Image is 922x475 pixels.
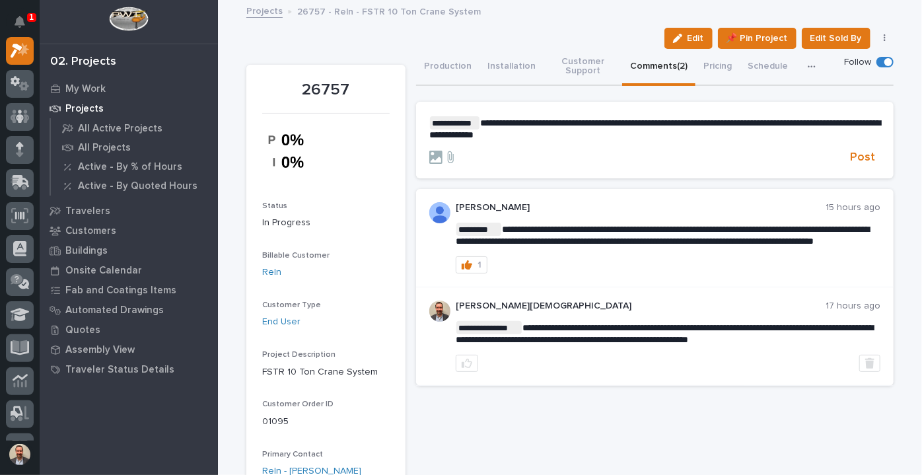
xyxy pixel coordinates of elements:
[40,359,218,379] a: Traveler Status Details
[40,201,218,221] a: Travelers
[40,79,218,98] a: My Work
[65,344,135,356] p: Assembly View
[664,28,713,49] button: Edit
[65,205,110,217] p: Travelers
[429,301,450,322] img: ACg8ocIGaxZgOborKONOsCK60Wx-Xey7sE2q6Qmw6EHN013R=s96-c
[65,364,174,376] p: Traveler Status Details
[109,7,148,31] img: Workspace Logo
[65,305,164,316] p: Automated Drawings
[262,266,281,279] a: Reln
[262,315,301,329] a: End User
[718,28,797,49] button: 📌 Pin Project
[51,119,218,137] a: All Active Projects
[40,340,218,359] a: Assembly View
[40,221,218,240] a: Customers
[40,240,218,260] a: Buildings
[262,122,326,180] img: pITXC5ZJV09sMOaqffVXMiPyesc0tvA3n2dxAdofKY8
[262,202,287,210] span: Status
[6,8,34,36] button: Notifications
[262,415,390,429] p: 01095
[262,365,390,379] p: FSTR 10 Ton Crane System
[262,216,390,230] p: In Progress
[29,13,34,22] p: 1
[826,202,880,213] p: 15 hours ago
[416,49,479,86] button: Production
[246,3,283,18] a: Projects
[456,301,826,312] p: [PERSON_NAME][DEMOGRAPHIC_DATA]
[65,245,108,257] p: Buildings
[456,256,487,274] button: 1
[844,57,871,68] p: Follow
[51,138,218,157] a: All Projects
[65,83,106,95] p: My Work
[478,260,481,270] div: 1
[262,351,336,359] span: Project Description
[262,252,330,260] span: Billable Customer
[740,49,796,86] button: Schedule
[262,451,323,458] span: Primary Contact
[429,202,450,223] img: AD5-WCmqz5_Kcnfb-JNJs0Fv3qBS0Jz1bxG2p1UShlkZ8J-3JKvvASxRW6Lr0wxC8O3POQnnEju8qItGG9E5Uxbglh-85Yquq...
[262,400,334,408] span: Customer Order ID
[810,30,862,46] span: Edit Sold By
[65,324,100,336] p: Quotes
[262,81,390,100] p: 26757
[688,32,704,44] span: Edit
[802,28,870,49] button: Edit Sold By
[6,441,34,468] button: users-avatar
[65,225,116,237] p: Customers
[826,301,880,312] p: 17 hours ago
[544,49,622,86] button: Customer Support
[845,150,880,165] button: Post
[65,285,176,297] p: Fab and Coatings Items
[17,16,34,37] div: Notifications1
[695,49,740,86] button: Pricing
[40,300,218,320] a: Automated Drawings
[65,265,142,277] p: Onsite Calendar
[850,150,875,165] span: Post
[40,320,218,340] a: Quotes
[51,176,218,195] a: Active - By Quoted Hours
[51,157,218,176] a: Active - By % of Hours
[78,180,197,192] p: Active - By Quoted Hours
[65,103,104,115] p: Projects
[78,142,131,154] p: All Projects
[456,355,478,372] button: like this post
[727,30,788,46] span: 📌 Pin Project
[622,49,695,86] button: Comments (2)
[78,161,182,173] p: Active - By % of Hours
[859,355,880,372] button: Delete post
[456,202,826,213] p: [PERSON_NAME]
[40,260,218,280] a: Onsite Calendar
[479,49,544,86] button: Installation
[297,3,481,18] p: 26757 - Reln - FSTR 10 Ton Crane System
[40,98,218,118] a: Projects
[78,123,162,135] p: All Active Projects
[262,301,321,309] span: Customer Type
[40,280,218,300] a: Fab and Coatings Items
[50,55,116,69] div: 02. Projects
